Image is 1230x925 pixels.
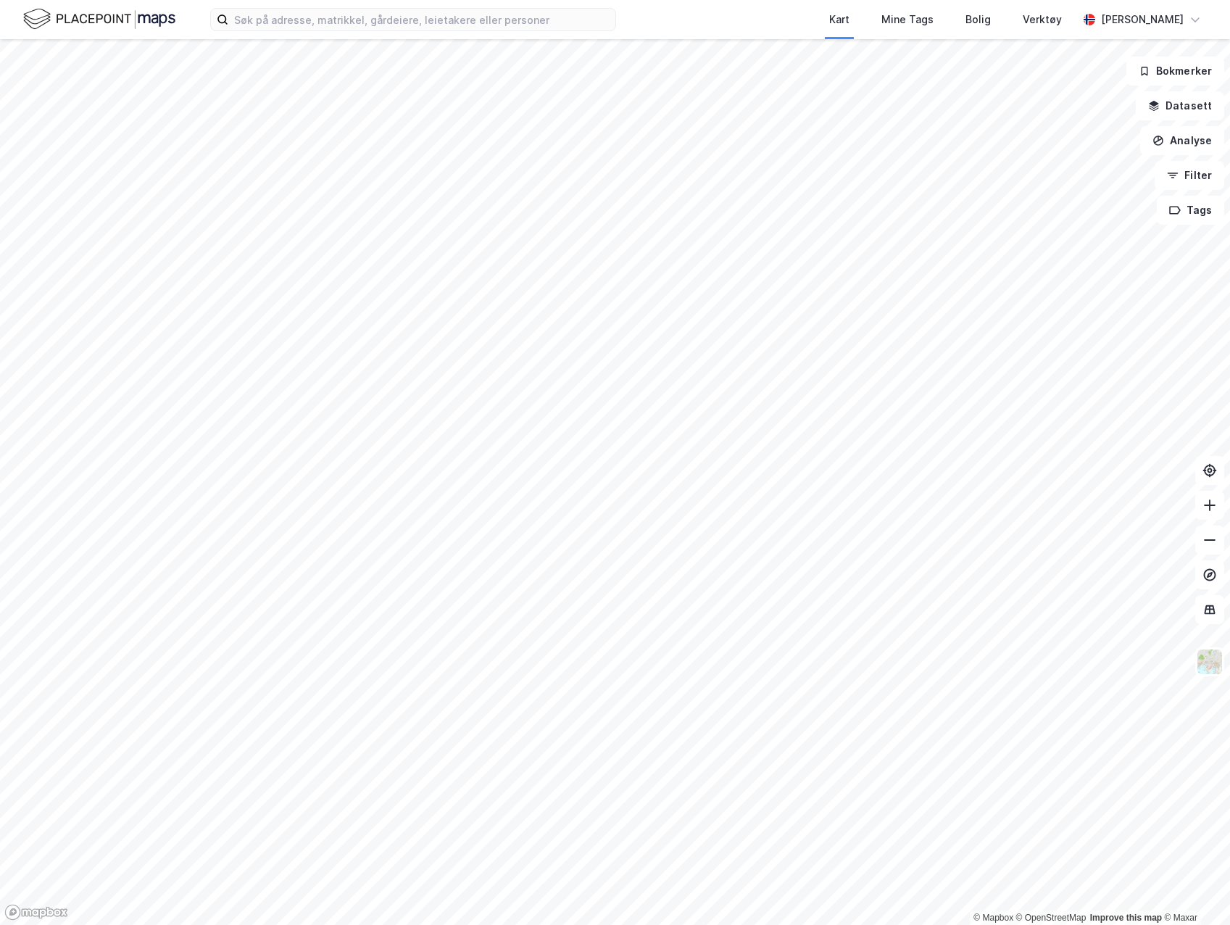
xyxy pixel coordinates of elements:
div: [PERSON_NAME] [1101,11,1184,28]
div: Verktøy [1023,11,1062,28]
div: Kart [829,11,849,28]
img: logo.f888ab2527a4732fd821a326f86c7f29.svg [23,7,175,32]
iframe: Chat Widget [1158,855,1230,925]
input: Søk på adresse, matrikkel, gårdeiere, leietakere eller personer [228,9,615,30]
div: Bolig [965,11,991,28]
div: Mine Tags [881,11,934,28]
